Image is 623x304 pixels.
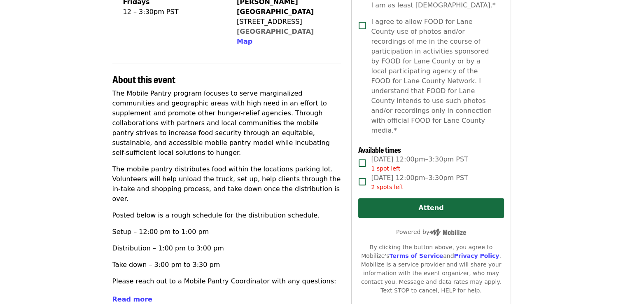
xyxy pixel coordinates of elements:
[237,17,335,27] div: [STREET_ADDRESS]
[123,7,179,17] div: 12 – 3:30pm PST
[112,210,342,220] p: Posted below is a rough schedule for the distribution schedule.
[371,184,403,190] span: 2 spots left
[112,89,342,158] p: The Mobile Pantry program focuses to serve marginalized communities and geographic areas with hig...
[237,37,252,45] span: Map
[112,227,342,237] p: Setup – 12:00 pm to 1:00 pm
[454,253,499,259] a: Privacy Policy
[371,173,468,192] span: [DATE] 12:00pm–3:30pm PST
[112,164,342,204] p: The mobile pantry distributes food within the locations parking lot. Volunteers will help unload ...
[112,72,175,86] span: About this event
[237,37,252,47] button: Map
[371,17,497,136] span: I agree to allow FOOD for Lane County use of photos and/or recordings of me in the course of part...
[358,198,504,218] button: Attend
[237,28,314,35] a: [GEOGRAPHIC_DATA]
[389,253,443,259] a: Terms of Service
[358,144,401,155] span: Available times
[112,295,152,303] span: Read more
[112,243,342,253] p: Distribution – 1:00 pm to 3:00 pm
[358,243,504,295] div: By clicking the button above, you agree to Mobilize's and . Mobilize is a service provider and wi...
[112,276,342,286] p: Please reach out to a Mobile Pantry Coordinator with any questions:
[371,154,468,173] span: [DATE] 12:00pm–3:30pm PST
[112,260,342,270] p: Take down – 3:00 pm to 3:30 pm
[396,229,466,235] span: Powered by
[429,229,466,236] img: Powered by Mobilize
[371,165,400,172] span: 1 spot left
